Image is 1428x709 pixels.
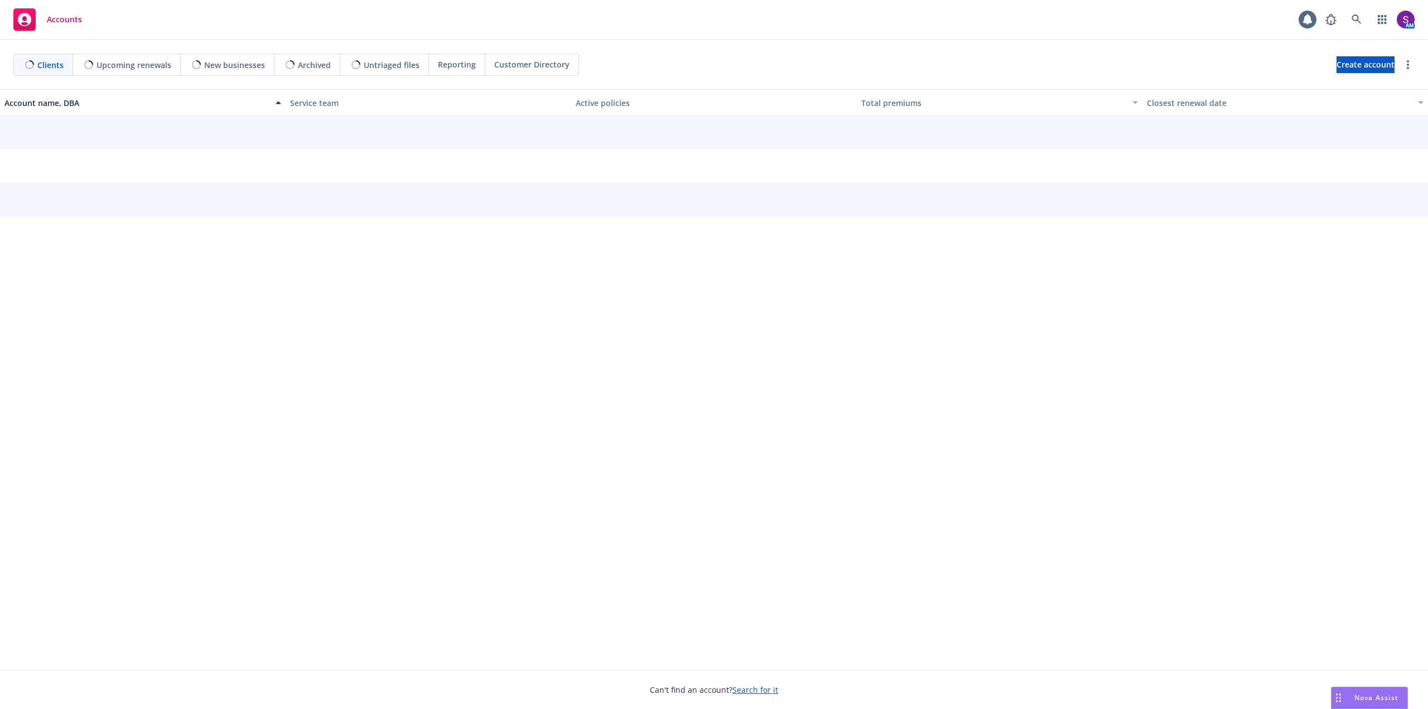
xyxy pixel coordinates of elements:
a: Search for it [732,684,778,695]
div: Service team [290,97,567,109]
div: Drag to move [1331,687,1345,708]
button: Service team [286,89,571,116]
a: Switch app [1371,8,1393,31]
span: Archived [298,59,331,71]
a: Accounts [9,4,86,35]
span: Can't find an account? [650,684,778,696]
span: Clients [37,59,64,71]
button: Active policies [571,89,857,116]
button: Total premiums [857,89,1142,116]
div: Account name, DBA [4,97,269,109]
a: Search [1345,8,1368,31]
button: Closest renewal date [1142,89,1428,116]
a: Report a Bug [1320,8,1342,31]
span: Nova Assist [1354,693,1398,702]
a: more [1401,58,1415,71]
span: Reporting [438,59,476,70]
div: Closest renewal date [1147,97,1411,109]
span: Customer Directory [494,59,570,70]
a: Create account [1337,56,1395,73]
button: Nova Assist [1331,687,1408,709]
span: Create account [1337,54,1395,75]
img: photo [1397,11,1415,28]
span: Upcoming renewals [97,59,171,71]
span: New businesses [204,59,265,71]
span: Accounts [47,15,82,24]
span: Untriaged files [364,59,419,71]
div: Total premiums [861,97,1126,109]
div: Active policies [576,97,852,109]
